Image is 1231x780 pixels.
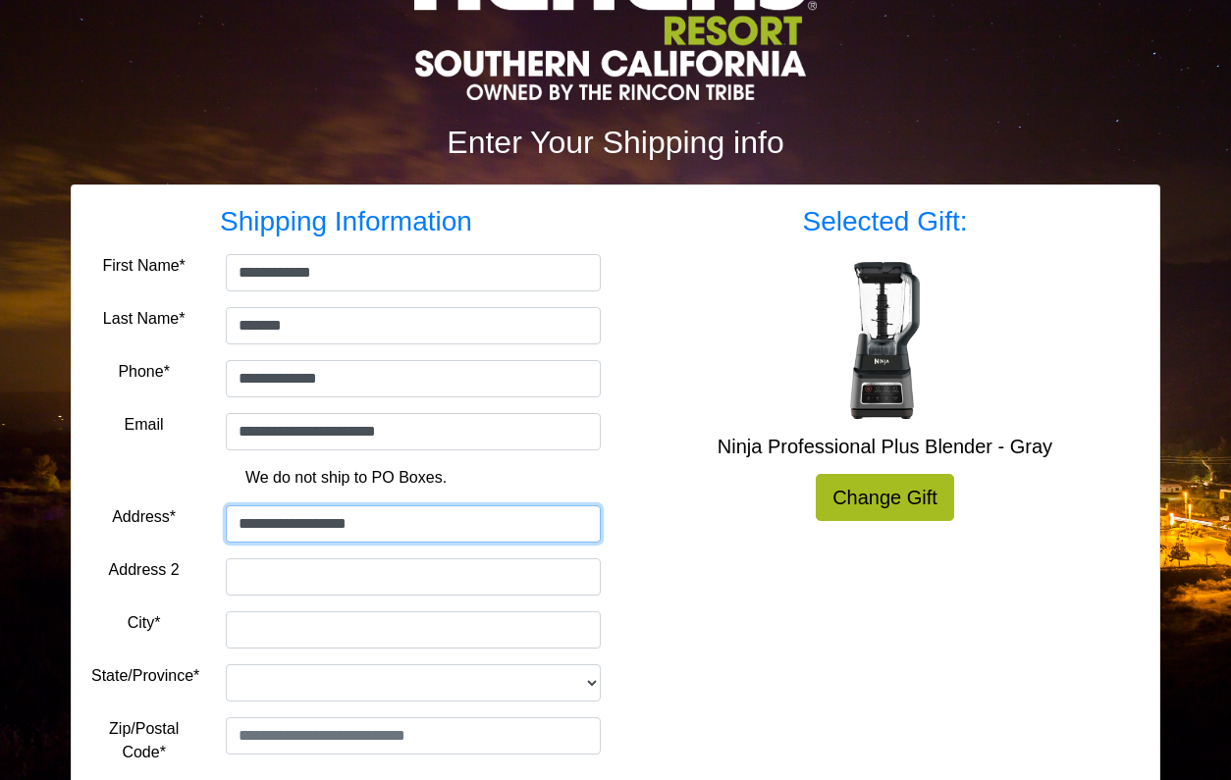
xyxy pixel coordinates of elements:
[91,717,196,764] label: Zip/Postal Code*
[103,307,186,331] label: Last Name*
[118,360,170,384] label: Phone*
[71,124,1160,161] h2: Enter Your Shipping info
[112,505,176,529] label: Address*
[630,205,1140,238] h3: Selected Gift:
[807,262,964,419] img: Ninja Professional Plus Blender - Gray
[91,664,199,688] label: State/Province*
[109,558,180,582] label: Address 2
[125,413,164,437] label: Email
[102,254,185,278] label: First Name*
[128,611,161,635] label: City*
[630,435,1140,458] h5: Ninja Professional Plus Blender - Gray
[91,205,601,238] h3: Shipping Information
[816,474,954,521] a: Change Gift
[106,466,586,490] p: We do not ship to PO Boxes.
